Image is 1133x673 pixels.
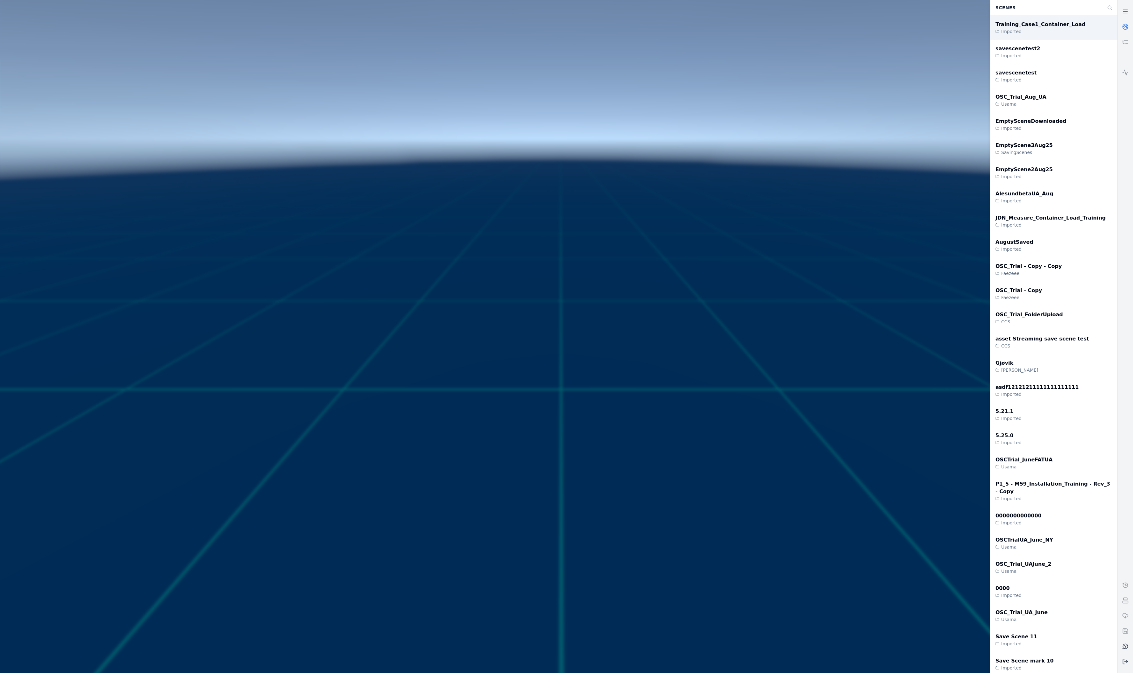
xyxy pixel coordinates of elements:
div: 5.21.1 [995,408,1022,415]
div: EmptySceneDownloaded [995,117,1066,125]
div: Usama [995,568,1051,574]
div: OSCTrial_JuneFATUA [995,456,1052,464]
div: Usama [995,464,1052,470]
div: 5.25.0 [995,432,1022,439]
div: Imported [995,246,1033,252]
div: Imported [995,495,1112,502]
div: Gjøvik [995,359,1038,367]
div: AlesundbetaUA_Aug [995,190,1053,198]
div: JDN_Measure_Container_Load_Training [995,214,1106,222]
div: asset Streaming save scene test [995,335,1089,343]
div: Save Scene mark 10 [995,657,1054,665]
div: Imported [995,665,1054,671]
div: Imported [995,391,1079,397]
div: Imported [995,28,1086,35]
div: Imported [995,53,1040,59]
div: OSC_Trial_Aug_UA [995,93,1046,101]
div: OSC_Trial_UA_June [995,609,1048,616]
div: CCS [995,343,1089,349]
div: Imported [995,641,1037,647]
div: Usama [995,616,1048,623]
div: savescenetest [995,69,1037,77]
div: P1_5 - M59_Installation_Training - Rev_3 - Copy [995,480,1112,495]
div: EmptyScene2Aug25 [995,166,1053,173]
div: Save Scene 11 [995,633,1037,641]
div: Imported [995,125,1066,131]
div: CCS [995,319,1063,325]
div: Imported [995,439,1022,446]
div: Imported [995,173,1053,180]
div: Usama [995,101,1046,107]
div: AugustSaved [995,238,1033,246]
div: 0000000000000 [995,512,1042,520]
div: SavingScenes [995,149,1053,156]
div: 0000 [995,585,1022,592]
div: Training_Case1_Container_Load [995,21,1086,28]
div: Imported [995,415,1022,422]
div: Usama [995,544,1053,550]
div: asdf12121211111111111111 [995,383,1079,391]
div: OSC_Trial - Copy - Copy [995,263,1062,270]
div: Imported [995,198,1053,204]
div: [PERSON_NAME] [995,367,1038,373]
div: Imported [995,592,1022,599]
div: OSC_Trial - Copy [995,287,1042,294]
div: Imported [995,222,1106,228]
div: Faezeee [995,294,1042,301]
div: EmptyScene3Aug25 [995,142,1053,149]
div: OSC_Trial_UAJune_2 [995,560,1051,568]
div: Scenes [992,2,1103,14]
div: Faezeee [995,270,1062,277]
div: OSC_Trial_FolderUpload [995,311,1063,319]
div: savescenetest2 [995,45,1040,53]
div: Imported [995,77,1037,83]
div: Imported [995,520,1042,526]
div: OSCTrialUA_June_NY [995,536,1053,544]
